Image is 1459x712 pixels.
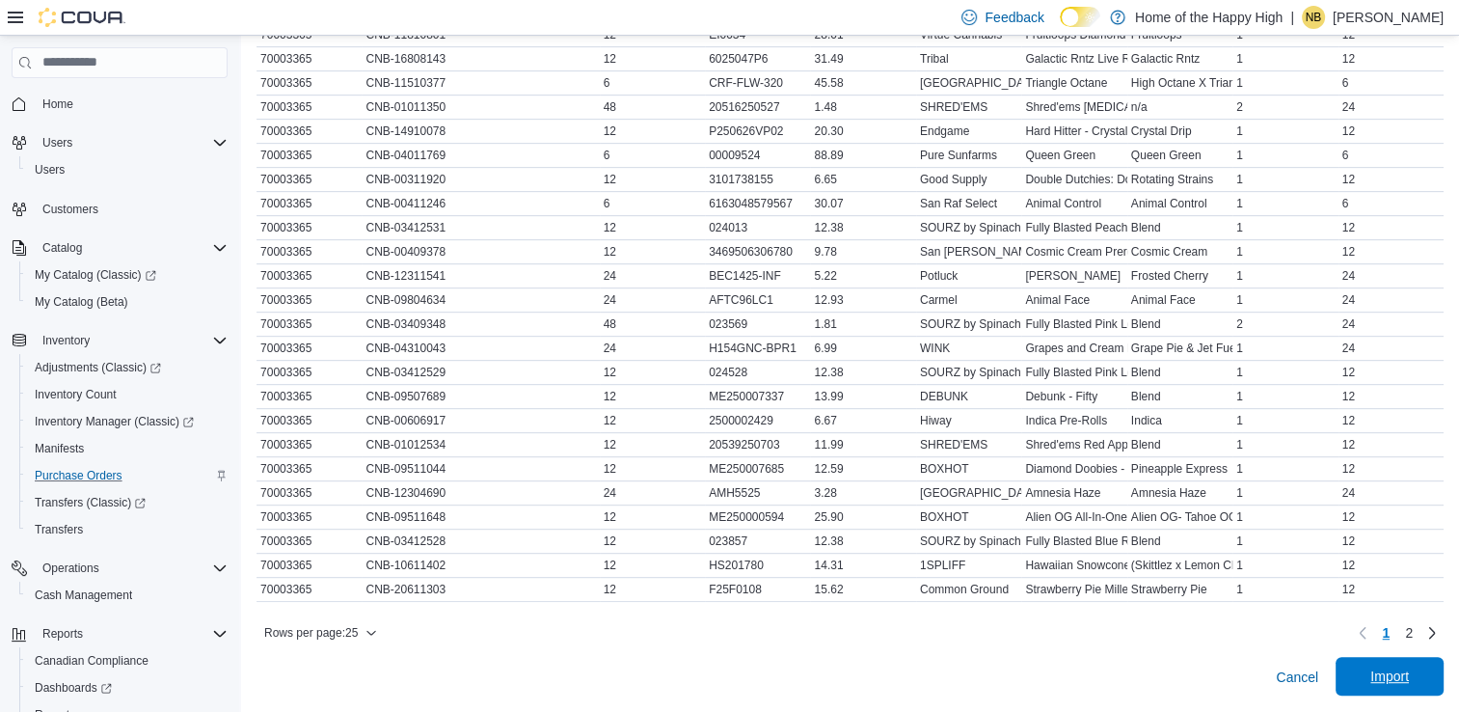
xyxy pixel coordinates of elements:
span: Inventory Count [35,387,117,402]
div: 024013 [705,216,810,239]
div: Fully Blasted Peach Orange 1:1 THC | CBD Gummies - 10 Pack [1021,216,1126,239]
span: 1 [1382,623,1390,643]
div: CNB-00606917 [362,409,599,432]
div: 12 [1338,409,1444,432]
div: [GEOGRAPHIC_DATA] [916,71,1021,95]
div: 1 [1232,385,1337,408]
div: AMH5525 [705,481,810,505]
div: Fully Blasted Pink Lemonade Gummies - 10 Pack [1021,361,1126,384]
span: Canadian Compliance [35,653,149,669]
a: Purchase Orders [27,464,130,487]
div: BOXHOT [916,506,1021,529]
button: Home [4,90,235,118]
div: CNB-00409378 [362,240,599,263]
div: 70003365 [257,506,362,529]
button: Inventory [35,329,97,352]
div: CNB-09804634 [362,288,599,312]
div: 1 [1232,457,1337,480]
div: n/a [1127,96,1232,119]
span: Import [1370,667,1409,686]
div: SHRED'EMS [916,433,1021,456]
p: | [1290,6,1294,29]
div: 6 [1338,71,1444,95]
div: SOURZ by Spinach [916,216,1021,239]
div: 00009524 [705,144,810,167]
div: 12.38 [810,361,915,384]
button: Users [19,156,235,183]
div: 12 [600,457,705,480]
span: Inventory [35,329,228,352]
p: Home of the Happy High [1135,6,1283,29]
div: ME250000594 [705,506,810,529]
span: Manifests [35,441,84,456]
div: Triangle Octane [1021,71,1126,95]
div: H154GNC-BPR1 [705,337,810,360]
div: Debunk - Fifty [1021,385,1126,408]
div: Shred'ems Red Apple Peach MAX10 Party Pack THC Gummy [1021,433,1126,456]
div: 70003365 [257,313,362,336]
div: Cosmic Cream Prerolls [1021,240,1126,263]
div: CNB-01012534 [362,433,599,456]
div: Animal Face [1021,288,1126,312]
div: 1 [1232,361,1337,384]
a: My Catalog (Beta) [27,290,136,314]
div: 70003365 [257,385,362,408]
button: Inventory [4,327,235,354]
a: Canadian Compliance [27,649,156,672]
div: CNB-00311920 [362,168,599,191]
div: Amnesia Haze [1127,481,1232,505]
span: Inventory [42,333,90,348]
div: Blend [1127,433,1232,456]
span: Transfers [35,522,83,537]
img: Cova [39,8,125,27]
div: 24 [600,288,705,312]
div: 11.99 [810,433,915,456]
div: 6.67 [810,409,915,432]
div: 30.07 [810,192,915,215]
div: 1 [1232,216,1337,239]
span: Adjustments (Classic) [35,360,161,375]
span: Transfers (Classic) [35,495,146,510]
div: Frosted Cherry [1127,264,1232,288]
div: Carmel [916,288,1021,312]
a: Transfers [27,518,91,541]
div: 88.89 [810,144,915,167]
div: 023569 [705,313,810,336]
div: 12 [600,409,705,432]
div: 6 [1338,144,1444,167]
div: 6 [600,144,705,167]
div: Blend [1127,361,1232,384]
span: Dashboards [35,680,112,696]
div: SOURZ by Spinach [916,313,1021,336]
span: Customers [35,197,228,221]
div: Diamond Doobies - Pineapple Express Infused Pre-rolls 2 x 0.5g [1021,457,1126,480]
div: 12 [1338,120,1444,143]
div: WINK [916,337,1021,360]
div: 70003365 [257,144,362,167]
button: Users [4,129,235,156]
div: 12 [1338,385,1444,408]
a: Adjustments (Classic) [19,354,235,381]
div: 70003365 [257,457,362,480]
div: 3101738155 [705,168,810,191]
div: Good Supply [916,168,1021,191]
div: 24 [1338,337,1444,360]
div: Amnesia Haze [1021,481,1126,505]
div: 70003365 [257,264,362,288]
div: CNB-09507689 [362,385,599,408]
a: Next page [1420,621,1444,644]
div: 12 [1338,216,1444,239]
span: Users [35,131,228,154]
button: Cancel [1268,658,1326,697]
div: 1 [1232,144,1337,167]
div: 12 [600,506,705,529]
div: 70003365 [257,192,362,215]
div: Alien OG- Tahoe OG x Alien Kush [1127,506,1232,529]
div: 24 [600,337,705,360]
span: Cancel [1276,668,1318,687]
div: Indica Pre-Rolls [1021,409,1126,432]
div: 1 [1232,481,1337,505]
div: 12 [600,361,705,384]
button: Reports [4,620,235,647]
div: 12 [600,216,705,239]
